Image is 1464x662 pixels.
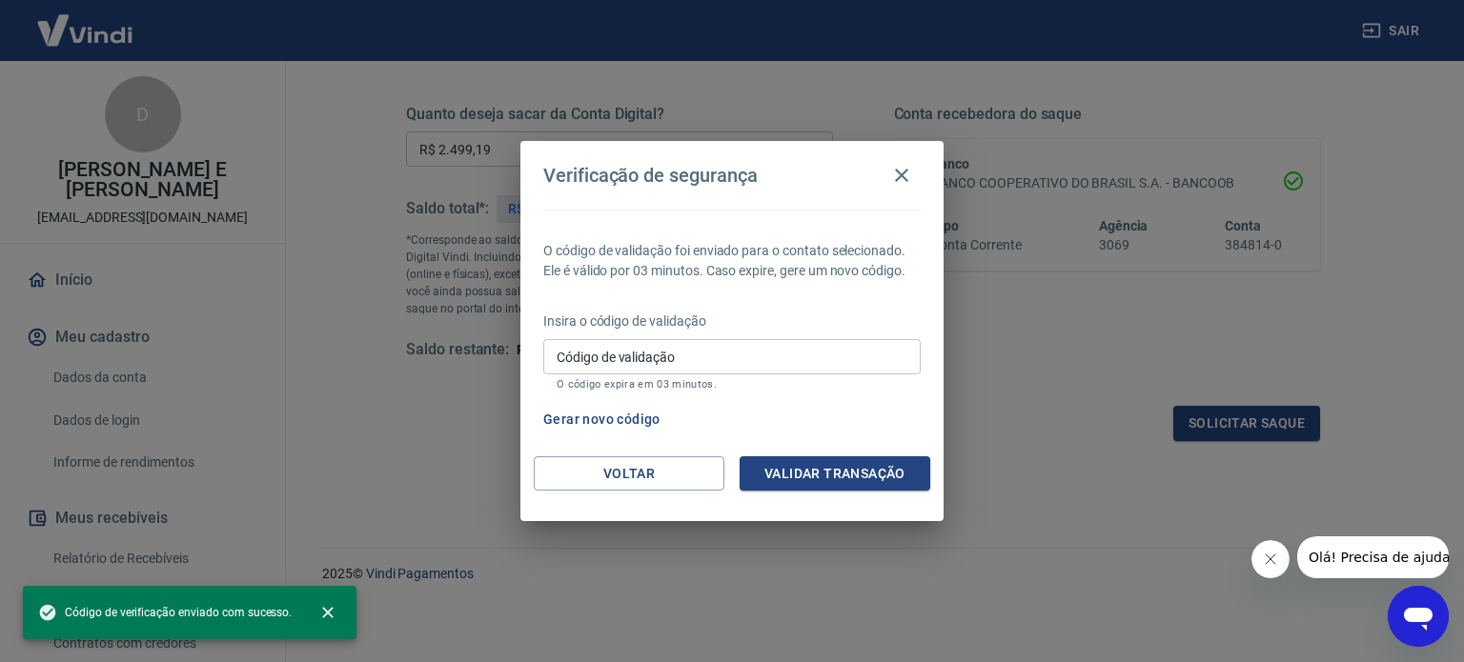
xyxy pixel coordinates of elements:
[740,456,930,491] button: Validar transação
[11,13,160,29] span: Olá! Precisa de ajuda?
[1388,586,1449,647] iframe: Botão para abrir a janela de mensagens
[1297,536,1449,578] iframe: Mensagem da empresa
[307,592,349,633] button: close
[1251,540,1290,578] iframe: Fechar mensagem
[543,164,758,187] h4: Verificação de segurança
[557,378,907,391] p: O código expira em 03 minutos.
[543,311,921,331] p: Insira o código de validação
[536,402,668,437] button: Gerar novo código
[534,456,724,491] button: Voltar
[38,603,292,622] span: Código de verificação enviado com sucesso.
[543,241,921,281] p: O código de validação foi enviado para o contato selecionado. Ele é válido por 03 minutos. Caso e...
